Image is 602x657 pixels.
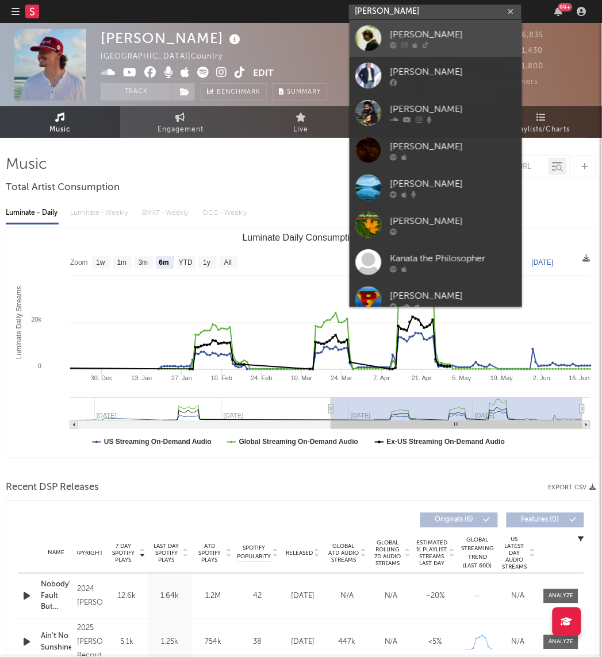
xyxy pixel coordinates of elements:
span: 6,835 [509,32,544,39]
text: 30. Dec [91,374,113,381]
span: 1,430 [509,47,543,55]
div: N/A [501,637,535,648]
div: N/A [328,591,366,602]
text: 1y [203,259,210,267]
div: [PERSON_NAME] [390,65,516,79]
text: 10. Mar [291,374,313,381]
button: 99+ [555,7,563,16]
text: 1w [96,259,105,267]
div: [PERSON_NAME] [390,28,516,41]
span: US Latest Day Audio Streams [501,536,528,571]
a: Nobody's Fault But Yours [41,579,71,613]
span: Copyright [70,550,103,557]
text: 1m [117,259,127,267]
div: [PERSON_NAME] [390,102,516,116]
button: Features(0) [507,513,584,528]
button: Summary [273,83,327,101]
span: Features ( 0 ) [514,517,567,524]
span: Engagement [158,123,204,137]
div: [PERSON_NAME] [390,289,516,303]
text: 3m [139,259,148,267]
text: 10. Feb [211,374,232,381]
div: ~ 20 % [416,591,455,602]
a: [PERSON_NAME] [350,281,522,318]
text: 6m [159,259,169,267]
text: 19. May [490,374,513,381]
text: 2. Jun [533,374,550,381]
span: Estimated % Playlist Streams Last Day [416,540,448,567]
span: Global ATD Audio Streams [328,543,359,564]
span: Released [286,550,313,557]
div: Name [41,549,71,558]
text: All [224,259,232,267]
div: [PERSON_NAME] [390,214,516,228]
text: 7. Apr [374,374,390,381]
text: 0 [38,362,41,369]
span: ATD Spotify Plays [194,543,225,564]
text: US Streaming On-Demand Audio [104,438,212,446]
div: 1.2M [194,591,232,602]
div: Global Streaming Trend (Last 60D) [461,536,495,571]
span: Originals ( 6 ) [428,517,481,524]
a: Benchmark [201,83,267,101]
a: Live [241,106,361,138]
input: Search for artists [349,5,522,19]
div: Luminate - Daily [6,203,59,223]
span: Playlists/Charts [513,123,570,137]
div: N/A [501,591,535,602]
div: Kanata the Philosopher [390,252,516,265]
a: Kanata the Philosopher [350,244,522,281]
text: 5. May [453,374,472,381]
text: 27. Jan [171,374,192,381]
text: YTD [179,259,193,267]
span: Spotify Popularity [237,544,271,562]
div: N/A [372,637,411,648]
text: 21. Apr [412,374,432,381]
text: 13. Jan [131,374,152,381]
text: Global Streaming On-Demand Audio [239,438,359,446]
text: [DATE] [532,258,554,266]
div: 38 [237,637,278,648]
div: 754k [194,637,232,648]
div: <5% [416,637,455,648]
a: Playlists/Charts [482,106,602,138]
button: Originals(6) [420,513,498,528]
text: 16. Jun [569,374,590,381]
text: Luminate Daily Streams [15,286,23,359]
button: Export CSV [549,485,596,492]
text: Zoom [70,259,88,267]
text: Luminate Daily Consumption [243,233,361,242]
a: Ain't No Sunshine [41,631,71,654]
div: 1.25k [151,637,189,648]
span: Recent DSP Releases [6,481,99,495]
a: [PERSON_NAME] [350,206,522,244]
span: Last Day Spotify Plays [151,543,182,564]
a: Engagement [120,106,240,138]
span: Benchmark [217,86,260,99]
span: Music [49,123,71,137]
div: [DATE] [283,637,322,648]
a: [PERSON_NAME] [350,57,522,94]
span: 1,800 [509,63,544,70]
text: 20k [31,316,41,323]
div: 5.1k [108,637,145,648]
div: [PERSON_NAME] [390,140,516,153]
div: 12.6k [108,591,145,602]
span: Summary [287,89,321,95]
a: [PERSON_NAME] [350,20,522,57]
div: 99 + [558,3,573,11]
div: 42 [237,591,278,602]
div: 447k [328,637,366,648]
span: Total Artist Consumption [6,181,120,195]
a: [PERSON_NAME] [350,132,522,169]
a: [PERSON_NAME] [350,94,522,132]
button: Track [101,83,172,101]
div: [PERSON_NAME] [390,177,516,191]
svg: Luminate Daily Consumption [6,228,596,458]
a: [PERSON_NAME] [350,169,522,206]
text: 24. Feb [251,374,273,381]
span: Global Rolling 7D Audio Streams [372,540,404,567]
div: [PERSON_NAME] [101,29,243,48]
